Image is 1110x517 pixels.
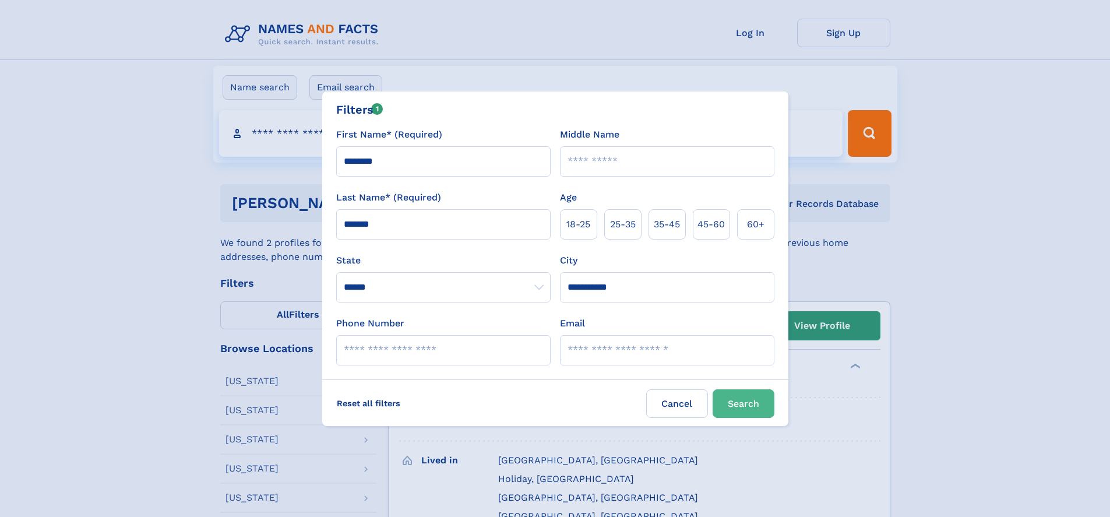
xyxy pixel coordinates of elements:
[560,191,577,205] label: Age
[646,389,708,418] label: Cancel
[713,389,774,418] button: Search
[566,217,590,231] span: 18‑25
[336,254,551,268] label: State
[336,191,441,205] label: Last Name* (Required)
[336,128,442,142] label: First Name* (Required)
[654,217,680,231] span: 35‑45
[336,101,383,118] div: Filters
[560,128,619,142] label: Middle Name
[329,389,408,417] label: Reset all filters
[610,217,636,231] span: 25‑35
[560,316,585,330] label: Email
[336,316,404,330] label: Phone Number
[560,254,577,268] label: City
[697,217,725,231] span: 45‑60
[747,217,764,231] span: 60+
